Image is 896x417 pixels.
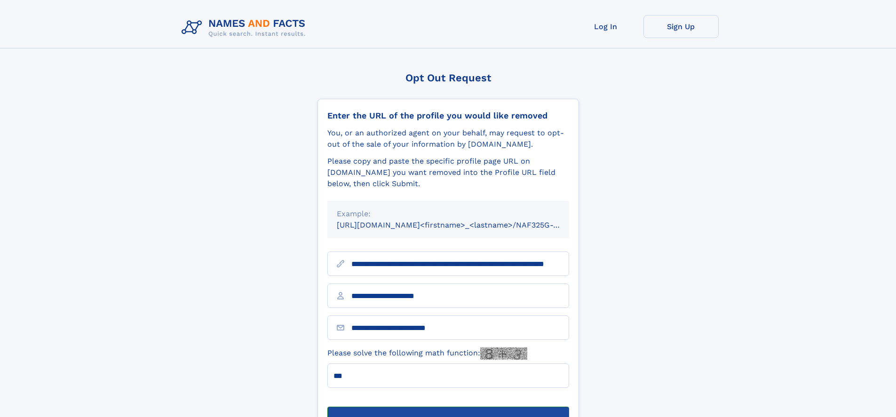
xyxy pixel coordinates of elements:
div: Enter the URL of the profile you would like removed [327,110,569,121]
div: You, or an authorized agent on your behalf, may request to opt-out of the sale of your informatio... [327,127,569,150]
label: Please solve the following math function: [327,347,527,360]
img: Logo Names and Facts [178,15,313,40]
a: Sign Up [643,15,719,38]
small: [URL][DOMAIN_NAME]<firstname>_<lastname>/NAF325G-xxxxxxxx [337,220,587,229]
div: Example: [337,208,560,220]
a: Log In [568,15,643,38]
div: Please copy and paste the specific profile page URL on [DOMAIN_NAME] you want removed into the Pr... [327,156,569,189]
div: Opt Out Request [317,72,579,84]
